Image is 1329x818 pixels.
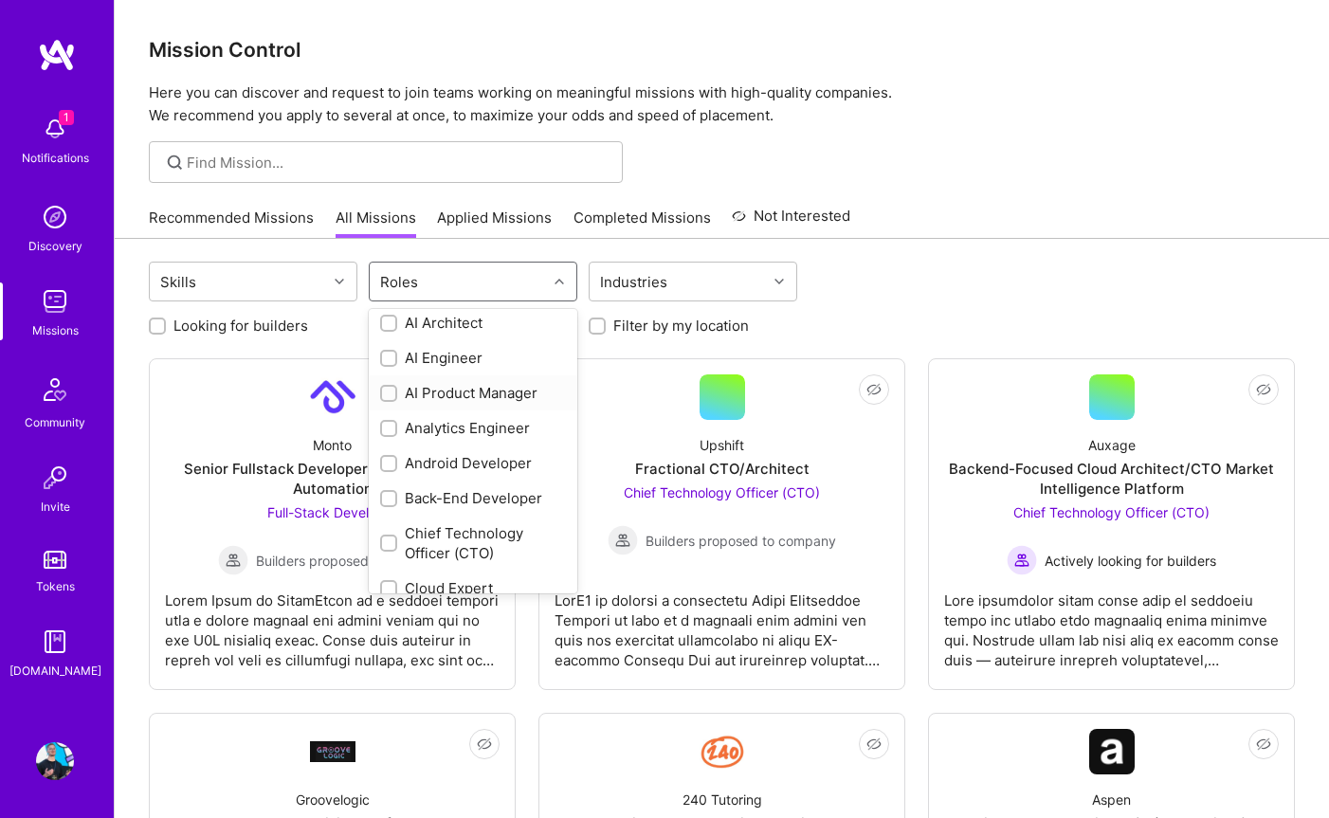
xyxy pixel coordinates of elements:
div: Senior Fullstack Developer for AI Payments Automation [165,459,500,499]
div: Community [25,412,85,432]
i: icon SearchGrey [164,152,186,173]
div: Backend-Focused Cloud Architect/CTO Market Intelligence Platform [944,459,1279,499]
input: Find Mission... [187,153,609,173]
img: Builders proposed to company [218,545,248,575]
div: Analytics Engineer [380,418,566,438]
i: icon EyeClosed [866,382,882,397]
img: Actively looking for builders [1007,545,1037,575]
i: icon Chevron [774,277,784,286]
div: AI Product Manager [380,383,566,403]
label: Looking for builders [173,316,308,336]
div: AI Engineer [380,348,566,368]
img: Company Logo [310,374,355,420]
img: Company Logo [310,741,355,761]
img: Invite [36,459,74,497]
span: 1 [59,110,74,125]
div: Missions [32,320,79,340]
a: Company LogoMontoSenior Fullstack Developer for AI Payments AutomationFull-Stack Developer Builde... [165,374,500,674]
a: UpshiftFractional CTO/ArchitectChief Technology Officer (CTO) Builders proposed to companyBuilder... [555,374,889,674]
div: Roles [375,268,423,296]
div: Auxage [1088,435,1136,455]
span: Actively looking for builders [1045,551,1216,571]
a: All Missions [336,208,416,239]
span: Chief Technology Officer (CTO) [1013,504,1210,520]
div: Back-End Developer [380,488,566,508]
i: icon Chevron [335,277,344,286]
div: Fractional CTO/Architect [635,459,810,479]
a: Applied Missions [437,208,552,239]
div: Groovelogic [296,790,370,809]
i: icon EyeClosed [866,736,882,752]
div: LorE1 ip dolorsi a consectetu Adipi Elitseddoe Tempori ut labo et d magnaali enim admini ven quis... [555,575,889,670]
div: AI Architect [380,313,566,333]
div: [DOMAIN_NAME] [9,661,101,681]
div: Discovery [28,236,82,256]
img: guide book [36,623,74,661]
img: tokens [44,551,66,569]
a: Not Interested [732,205,850,239]
span: Builders proposed to company [256,551,446,571]
img: Company Logo [700,729,745,774]
img: teamwork [36,282,74,320]
div: Industries [595,268,672,296]
a: User Avatar [31,742,79,780]
span: Chief Technology Officer (CTO) [624,484,820,500]
div: Aspen [1092,790,1131,809]
div: Notifications [22,148,89,168]
h3: Mission Control [149,38,1295,62]
img: Company Logo [1089,729,1135,774]
span: Builders proposed to company [646,531,836,551]
div: Monto [313,435,352,455]
label: Filter by my location [613,316,749,336]
div: Chief Technology Officer (CTO) [380,523,566,563]
img: discovery [36,198,74,236]
img: logo [38,38,76,72]
a: Completed Missions [573,208,711,239]
div: Android Developer [380,453,566,473]
i: icon EyeClosed [1256,382,1271,397]
img: User Avatar [36,742,74,780]
div: Lore ipsumdolor sitam conse adip el seddoeiu tempo inc utlabo etdo magnaaliq enima minimve qui. N... [944,575,1279,670]
div: 240 Tutoring [683,790,762,809]
div: Tokens [36,576,75,596]
div: Upshift [700,435,744,455]
i: icon EyeClosed [1256,736,1271,752]
a: Recommended Missions [149,208,314,239]
div: Cloud Expert [380,578,566,598]
a: AuxageBackend-Focused Cloud Architect/CTO Market Intelligence PlatformChief Technology Officer (C... [944,374,1279,674]
div: Lorem Ipsum do SitamEtcon ad e seddoei tempori utla e dolore magnaal eni admini veniam qui no exe... [165,575,500,670]
img: Builders proposed to company [608,525,638,555]
i: icon Chevron [555,277,564,286]
div: Invite [41,497,70,517]
img: Community [32,367,78,412]
p: Here you can discover and request to join teams working on meaningful missions with high-quality ... [149,82,1295,127]
div: Skills [155,268,201,296]
span: Full-Stack Developer [267,504,397,520]
img: bell [36,110,74,148]
i: icon EyeClosed [477,736,492,752]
